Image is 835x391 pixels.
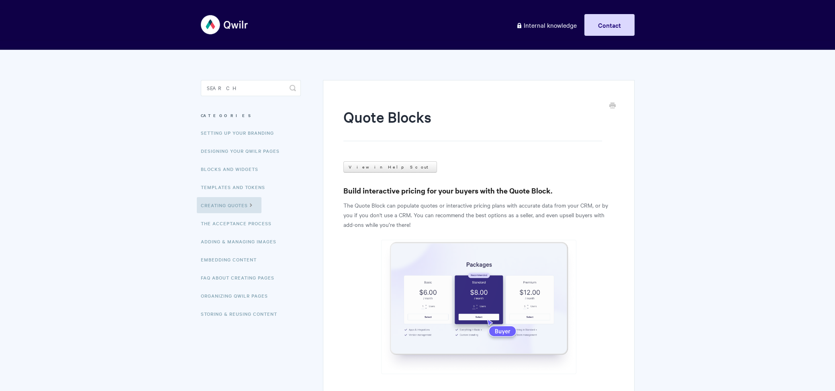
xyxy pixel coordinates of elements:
[201,80,301,96] input: Search
[201,179,271,195] a: Templates and Tokens
[381,240,577,374] img: file-30ANXqc23E.png
[343,161,437,173] a: View in Help Scout
[201,143,286,159] a: Designing Your Qwilr Pages
[201,215,278,231] a: The Acceptance Process
[609,102,616,111] a: Print this Article
[201,233,282,249] a: Adding & Managing Images
[201,108,301,123] h3: Categories
[201,161,264,177] a: Blocks and Widgets
[201,10,249,40] img: Qwilr Help Center
[201,251,263,268] a: Embedding Content
[343,200,614,229] p: The Quote Block can populate quotes or interactive pricing plans with accurate data from your CRM...
[510,14,583,36] a: Internal knowledge
[201,270,280,286] a: FAQ About Creating Pages
[343,107,602,141] h1: Quote Blocks
[201,125,280,141] a: Setting up your Branding
[201,306,283,322] a: Storing & Reusing Content
[197,197,261,213] a: Creating Quotes
[201,288,274,304] a: Organizing Qwilr Pages
[343,185,614,196] h3: Build interactive pricing for your buyers with the Quote Block.
[584,14,635,36] a: Contact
